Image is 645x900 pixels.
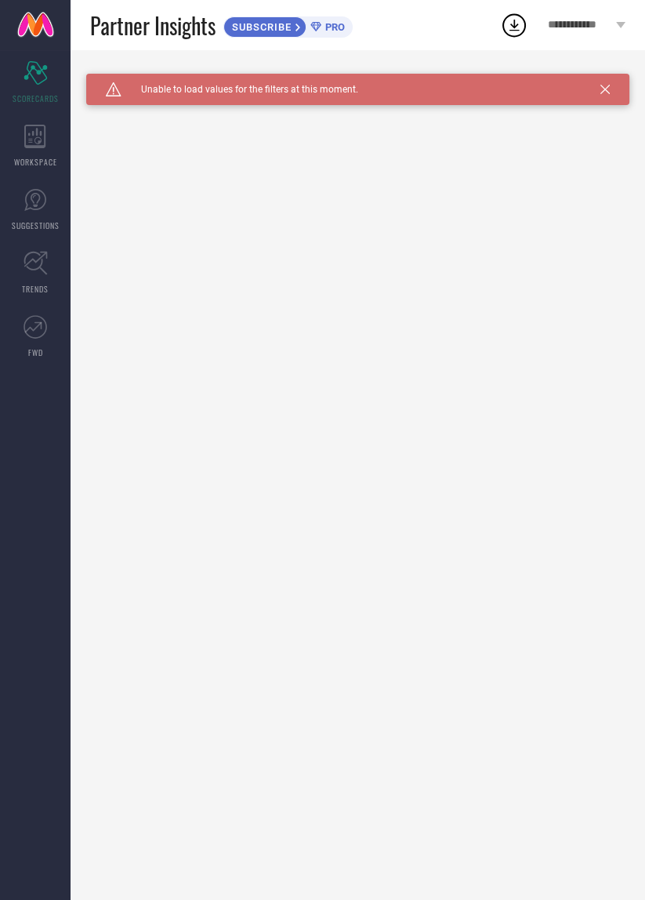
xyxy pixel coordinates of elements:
[224,21,295,33] span: SUBSCRIBE
[321,21,345,33] span: PRO
[86,74,629,86] div: Unable to load filters at this moment. Please try later.
[22,283,49,295] span: TRENDS
[223,13,353,38] a: SUBSCRIBEPRO
[14,156,57,168] span: WORKSPACE
[90,9,216,42] span: Partner Insights
[121,84,358,95] span: Unable to load values for the filters at this moment.
[28,347,43,358] span: FWD
[13,93,59,104] span: SCORECARDS
[500,11,528,39] div: Open download list
[12,220,60,231] span: SUGGESTIONS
